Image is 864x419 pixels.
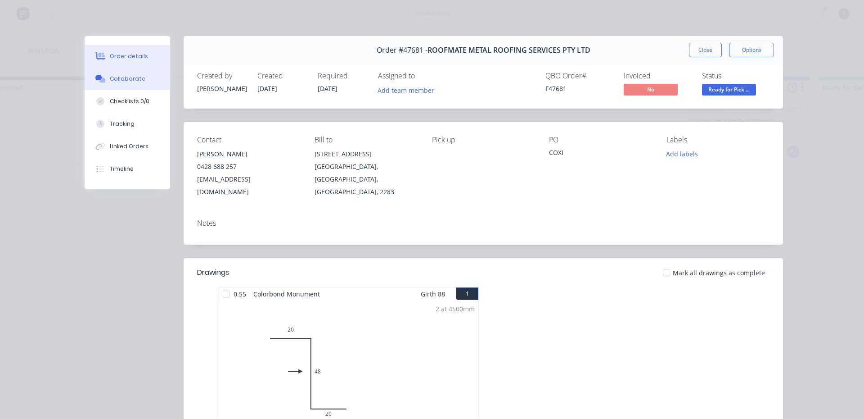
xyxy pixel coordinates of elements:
[85,68,170,90] button: Collaborate
[318,72,367,80] div: Required
[666,136,769,144] div: Labels
[197,267,229,278] div: Drawings
[110,142,148,150] div: Linked Orders
[689,43,722,57] button: Close
[624,84,678,95] span: No
[318,84,337,93] span: [DATE]
[702,72,769,80] div: Status
[85,158,170,180] button: Timeline
[432,136,535,144] div: Pick up
[85,113,170,135] button: Tracking
[702,84,756,95] span: Ready for Pick ...
[197,136,300,144] div: Contact
[436,304,475,314] div: 2 at 4500mm
[197,72,247,80] div: Created by
[456,287,478,300] button: 1
[315,148,418,198] div: [STREET_ADDRESS][GEOGRAPHIC_DATA], [GEOGRAPHIC_DATA], [GEOGRAPHIC_DATA], 2283
[110,52,148,60] div: Order details
[549,148,652,160] div: COXI
[197,160,300,173] div: 0428 688 257
[85,90,170,113] button: Checklists 0/0
[110,75,145,83] div: Collaborate
[110,165,134,173] div: Timeline
[257,72,307,80] div: Created
[85,135,170,158] button: Linked Orders
[315,136,418,144] div: Bill to
[549,136,652,144] div: PO
[421,287,445,301] span: Girth 88
[110,97,149,105] div: Checklists 0/0
[729,43,774,57] button: Options
[377,46,427,55] span: Order #47681 -
[197,173,300,198] div: [EMAIL_ADDRESS][DOMAIN_NAME]
[85,45,170,68] button: Order details
[257,84,277,93] span: [DATE]
[378,72,468,80] div: Assigned to
[315,160,418,198] div: [GEOGRAPHIC_DATA], [GEOGRAPHIC_DATA], [GEOGRAPHIC_DATA], 2283
[197,219,769,228] div: Notes
[110,120,135,128] div: Tracking
[373,84,439,96] button: Add team member
[545,72,613,80] div: QBO Order #
[250,287,324,301] span: Colorbond Monument
[197,148,300,198] div: [PERSON_NAME]0428 688 257[EMAIL_ADDRESS][DOMAIN_NAME]
[230,287,250,301] span: 0.55
[378,84,439,96] button: Add team member
[624,72,691,80] div: Invoiced
[545,84,613,93] div: F47681
[661,148,703,160] button: Add labels
[197,148,300,160] div: [PERSON_NAME]
[315,148,418,160] div: [STREET_ADDRESS]
[427,46,590,55] span: ROOFMATE METAL ROOFING SERVICES PTY LTD
[197,84,247,93] div: [PERSON_NAME]
[673,268,765,278] span: Mark all drawings as complete
[702,84,756,97] button: Ready for Pick ...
